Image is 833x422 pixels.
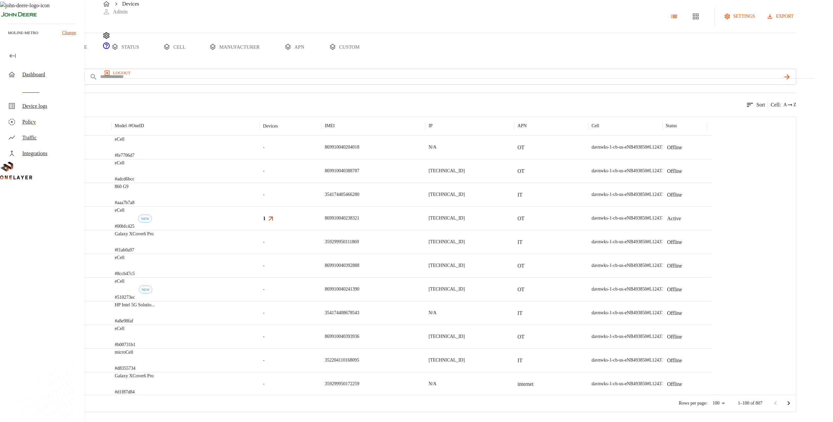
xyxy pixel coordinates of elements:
[325,123,335,129] p: IMEI
[517,191,522,199] p: IT
[517,333,524,341] p: OT
[517,215,524,223] p: OT
[428,286,465,293] p: [TECHNICAL_ID]
[517,262,524,270] p: OT
[263,191,265,198] span: -
[667,238,682,246] p: Offline
[592,168,647,173] span: davnwks-1-cb-us-eNB493850
[517,286,524,293] p: OT
[115,152,135,159] p: #fe7706d7
[592,216,647,221] span: davnwks-1-cb-us-eNB493850
[115,302,155,308] p: HP Intel 5G Solution 5000 (FM350-GL)
[115,294,135,301] p: #510273ec
[115,199,135,206] p: #aaa7b7a8
[428,381,436,387] p: N/A
[667,380,682,388] p: Offline
[263,310,265,316] span: -
[666,123,677,129] p: Status
[667,262,682,270] p: Offline
[428,239,465,245] p: [TECHNICAL_ID]
[115,207,135,214] p: eCell
[115,231,154,237] p: Galaxy XCover6 Pro
[517,380,534,388] p: internet
[325,381,359,387] p: 359299950172259
[428,357,465,363] p: [TECHNICAL_ID]
[325,168,359,174] p: 869910040388787
[115,176,135,182] p: #adcd6bcc
[428,215,465,222] p: [TECHNICAL_ID]
[667,357,682,364] p: Offline
[138,215,152,223] div: First seen: 08/15/2025 10:11:56 AM
[428,144,436,151] p: N/A
[325,215,359,222] p: 869910040238321
[738,400,762,407] p: 1–100 of 807
[115,223,135,230] p: #00bfc425
[102,45,110,51] span: Support Portal
[325,144,359,151] p: 869910040204018
[428,168,465,174] p: [TECHNICAL_ID]
[592,381,647,386] span: davnwks-1-cb-us-eNB493850
[647,334,706,339] span: #L1243710840::NOKIA::ASIB
[592,358,647,363] span: davnwks-1-cb-us-eNB493850
[115,389,154,395] p: #d1f87d84
[647,381,706,386] span: #L1243710840::NOKIA::ASIB
[115,160,135,166] p: eCell
[710,399,727,408] div: 100
[517,167,524,175] p: OT
[592,145,647,150] span: davnwks-1-cb-us-eNB493850
[325,310,359,316] p: 354174408678543
[592,287,647,292] span: davnwks-1-cb-us-eNB493850
[647,287,706,292] span: #L1243710840::NOKIA::ASIB
[129,123,144,128] span: # OneID
[592,239,647,244] span: davnwks-1-cb-us-eNB493850
[428,333,465,340] p: [TECHNICAL_ID]
[647,145,706,150] span: #L1243710840::NOKIA::ASIB
[667,191,682,199] p: Offline
[139,286,152,293] div: First seen: 09/02/2025 08:03:37 AM
[756,101,765,109] p: Sort
[667,309,682,317] p: Offline
[647,216,706,221] span: #L1243710840::NOKIA::ASIB
[325,286,359,293] p: 869910040241390
[647,192,706,197] span: #L1243710840::NOKIA::ASIB
[592,263,647,268] span: davnwks-1-cb-us-eNB493850
[325,333,359,340] p: 869910040393936
[102,68,815,78] a: logout
[325,191,359,198] p: 354174405466280
[647,168,706,173] span: #L1243710840::NOKIA::ASIB
[263,262,265,269] span: -
[115,247,154,253] p: #f1ab0a97
[139,217,151,221] span: NEW
[263,144,265,151] span: -
[115,278,135,285] p: eCell
[263,286,265,293] span: -
[325,357,359,363] p: 352204110168095
[647,239,706,244] span: #L1243710840::NOKIA::ASIB
[782,397,795,410] button: Go to next page
[115,341,136,348] p: #b00731b1
[263,215,266,222] h3: 1
[517,144,524,152] p: OT
[517,123,527,129] p: APN
[667,286,682,293] p: Offline
[263,381,265,387] span: -
[115,325,136,332] p: eCell
[428,262,465,269] p: [TECHNICAL_ID]
[263,333,265,340] span: -
[592,192,647,197] span: davnwks-1-cb-us-eNB493850
[115,318,155,324] p: #a8e98faf
[647,358,706,363] span: #L1243710840::NOKIA::ASIB
[667,333,682,341] p: Offline
[115,123,144,129] p: Model /
[667,167,682,175] p: Offline
[102,45,110,51] a: onelayer-support
[517,357,522,364] p: IT
[771,101,781,109] p: Cell :
[647,310,706,315] span: #L1243710840::NOKIA::ASIB
[783,102,787,108] span: A
[115,183,135,190] p: 860 G9
[428,191,465,198] p: [TECHNICAL_ID]
[102,68,133,78] button: logout
[325,239,359,245] p: 359299950111869
[667,144,682,152] p: Offline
